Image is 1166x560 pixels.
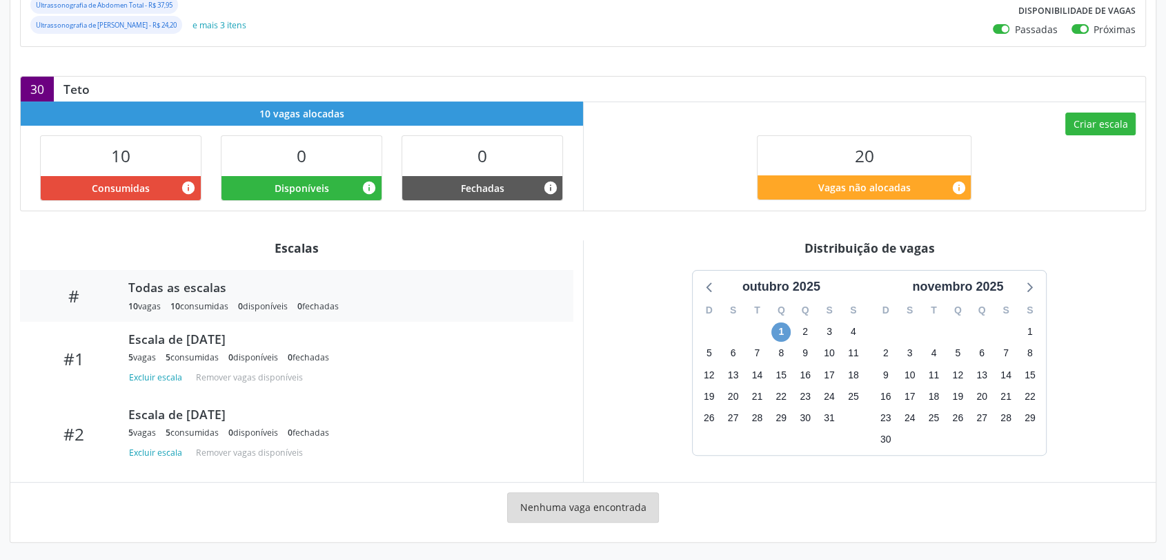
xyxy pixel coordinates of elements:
[170,300,180,312] span: 10
[238,300,243,312] span: 0
[724,387,743,406] span: segunda-feira, 20 de outubro de 2025
[111,144,130,167] span: 10
[1094,22,1136,37] label: Próximas
[288,351,329,363] div: fechadas
[747,408,767,427] span: terça-feira, 28 de outubro de 2025
[362,180,377,195] i: Vagas alocadas e sem marcações associadas
[873,300,898,321] div: D
[288,351,293,363] span: 0
[30,286,119,306] div: #
[128,300,161,312] div: vagas
[796,408,815,427] span: quinta-feira, 30 de outubro de 2025
[841,300,865,321] div: S
[228,427,233,438] span: 0
[820,408,839,427] span: sexta-feira, 31 de outubro de 2025
[166,427,219,438] div: consumidas
[796,387,815,406] span: quinta-feira, 23 de outubro de 2025
[820,365,839,385] span: sexta-feira, 17 de outubro de 2025
[972,387,991,406] span: quinta-feira, 20 de novembro de 2025
[876,430,896,450] span: domingo, 30 de novembro de 2025
[1020,344,1040,363] span: sábado, 8 de novembro de 2025
[793,300,818,321] div: Q
[228,351,278,363] div: disponíveis
[238,300,288,312] div: disponíveis
[970,300,994,321] div: Q
[128,368,188,387] button: Excluir escala
[166,427,170,438] span: 5
[275,181,329,195] span: Disponíveis
[700,408,719,427] span: domingo, 26 de outubro de 2025
[1065,113,1136,136] button: Criar escala
[771,322,791,342] span: quarta-feira, 1 de outubro de 2025
[876,408,896,427] span: domingo, 23 de novembro de 2025
[21,77,54,102] div: 30
[21,102,583,126] div: 10 vagas alocadas
[972,408,991,427] span: quinta-feira, 27 de novembro de 2025
[128,407,554,422] div: Escala de [DATE]
[170,300,228,312] div: consumidas
[900,344,920,363] span: segunda-feira, 3 de novembro de 2025
[288,427,293,438] span: 0
[924,387,943,406] span: terça-feira, 18 de novembro de 2025
[820,387,839,406] span: sexta-feira, 24 de outubro de 2025
[745,300,769,321] div: T
[54,81,99,97] div: Teto
[724,344,743,363] span: segunda-feira, 6 de outubro de 2025
[700,344,719,363] span: domingo, 5 de outubro de 2025
[297,300,302,312] span: 0
[700,387,719,406] span: domingo, 19 de outubro de 2025
[181,180,196,195] i: Vagas alocadas que possuem marcações associadas
[907,278,1009,296] div: novembro 2025
[844,387,863,406] span: sábado, 25 de outubro de 2025
[128,331,554,347] div: Escala de [DATE]
[769,300,793,321] div: Q
[228,427,278,438] div: disponíveis
[542,180,557,195] i: Vagas alocadas e sem marcações associadas que tiveram sua disponibilidade fechada
[951,180,966,195] i: Quantidade de vagas restantes do teto de vagas
[36,21,177,30] small: Ultrassonografia de [PERSON_NAME] - R$ 24,20
[288,427,329,438] div: fechadas
[30,349,119,369] div: #1
[844,322,863,342] span: sábado, 4 de outubro de 2025
[724,365,743,385] span: segunda-feira, 13 de outubro de 2025
[1018,300,1042,321] div: S
[30,424,119,444] div: #2
[297,300,339,312] div: fechadas
[128,351,133,363] span: 5
[128,427,133,438] span: 5
[187,16,252,35] button: e mais 3 itens
[996,408,1016,427] span: sexta-feira, 28 de novembro de 2025
[36,1,172,10] small: Ultrassonografia de Abdomen Total - R$ 37,95
[972,365,991,385] span: quinta-feira, 13 de novembro de 2025
[128,443,188,462] button: Excluir escala
[724,408,743,427] span: segunda-feira, 27 de outubro de 2025
[166,351,170,363] span: 5
[747,344,767,363] span: terça-feira, 7 de outubro de 2025
[1014,22,1057,37] label: Passadas
[128,351,156,363] div: vagas
[477,144,487,167] span: 0
[507,492,659,523] div: Nenhuma vaga encontrada
[297,144,306,167] span: 0
[1020,365,1040,385] span: sábado, 15 de novembro de 2025
[994,300,1018,321] div: S
[900,365,920,385] span: segunda-feira, 10 de novembro de 2025
[796,322,815,342] span: quinta-feira, 2 de outubro de 2025
[948,387,967,406] span: quarta-feira, 19 de novembro de 2025
[737,278,826,296] div: outubro 2025
[771,408,791,427] span: quarta-feira, 29 de outubro de 2025
[924,365,943,385] span: terça-feira, 11 de novembro de 2025
[721,300,745,321] div: S
[855,144,874,167] span: 20
[228,351,233,363] span: 0
[972,344,991,363] span: quinta-feira, 6 de novembro de 2025
[128,300,138,312] span: 10
[818,180,911,195] span: Vagas não alocadas
[20,240,573,255] div: Escalas
[593,240,1147,255] div: Distribuição de vagas
[796,344,815,363] span: quinta-feira, 9 de outubro de 2025
[844,365,863,385] span: sábado, 18 de outubro de 2025
[771,387,791,406] span: quarta-feira, 22 de outubro de 2025
[818,300,842,321] div: S
[948,365,967,385] span: quarta-feira, 12 de novembro de 2025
